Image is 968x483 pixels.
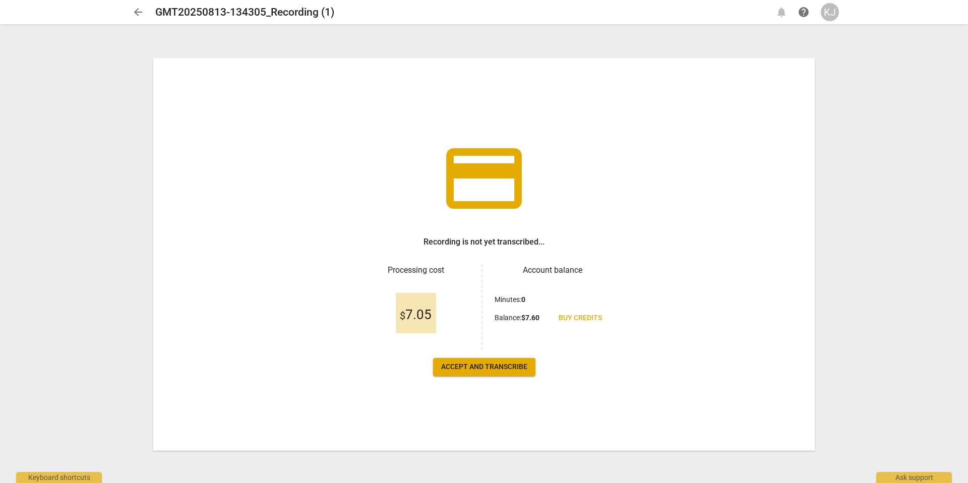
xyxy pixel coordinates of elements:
h3: Recording is not yet transcribed... [423,236,544,248]
span: 7.05 [400,308,432,323]
p: Minutes : [495,294,525,305]
button: KJ [821,3,839,21]
h2: GMT20250813-134305_Recording (1) [155,6,334,19]
span: $ [400,310,405,322]
p: Balance : [495,313,539,323]
span: help [798,6,810,18]
a: Help [795,3,813,21]
b: $ 7.60 [521,314,539,322]
span: arrow_back [132,6,144,18]
h3: Processing cost [358,264,473,276]
div: Keyboard shortcuts [16,472,102,483]
span: Buy credits [559,313,602,323]
span: credit_card [439,133,529,224]
button: Accept and transcribe [433,358,535,376]
b: 0 [521,295,525,304]
a: Buy credits [551,309,610,327]
span: Accept and transcribe [441,362,527,372]
h3: Account balance [495,264,610,276]
div: Ask support [876,472,952,483]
